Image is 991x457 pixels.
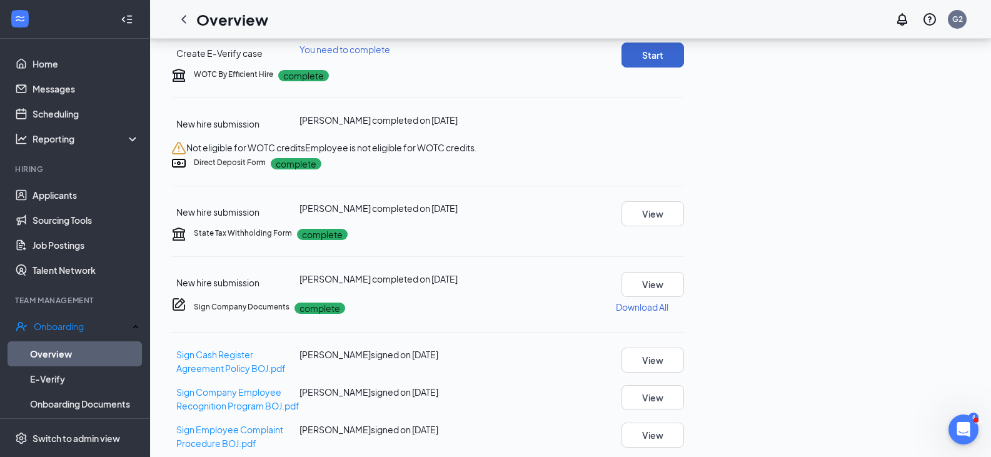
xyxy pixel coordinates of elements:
svg: ChevronLeft [176,12,191,27]
span: Home [29,373,54,382]
a: Applicants [33,183,139,208]
div: • [DATE] [83,116,118,129]
div: Onboarding [34,320,129,333]
button: Start [621,43,684,68]
h1: Messages [93,6,160,27]
span: E-Verify [57,43,90,56]
svg: QuestionInfo [922,12,937,27]
span: Rate your conversation [44,104,146,114]
a: Overview [30,341,139,366]
span: Not eligible for WOTC credits [186,142,305,153]
button: Tickets [167,342,250,392]
button: Messages [83,342,166,392]
span: [PERSON_NAME] completed on [DATE] [299,203,458,214]
button: Download All [615,297,669,317]
div: Close [219,5,242,28]
span: Rate your conversation [44,58,146,68]
div: G2 [952,14,963,24]
span: [PERSON_NAME] completed on [DATE] [299,273,458,284]
button: View [621,272,684,297]
a: Scheduling [33,101,139,126]
div: [PERSON_NAME] signed on [DATE] [299,385,470,399]
h5: Direct Deposit Form [194,157,266,168]
div: [PERSON_NAME] [44,69,117,83]
p: Download All [616,301,668,313]
h5: WOTC By Efficient Hire [194,69,273,80]
div: Not eligible for WOTC credits [171,141,684,156]
iframe: Intercom live chat [948,414,978,444]
div: Hiring [15,164,137,174]
svg: Notifications [895,12,910,27]
span: New hire submission [176,118,259,129]
a: Activity log [30,416,139,441]
svg: Settings [15,432,28,444]
h5: State Tax Withholding Form [194,228,292,239]
span: Messages [101,373,149,382]
div: • [DATE] [119,69,154,83]
button: View [621,423,684,448]
p: complete [271,158,321,169]
button: View [621,201,684,226]
a: Job Postings [33,233,139,258]
div: Switch to admin view [33,432,120,444]
svg: Government [171,68,186,83]
svg: DirectDepositIcon [171,156,186,171]
span: Tickets [193,373,224,382]
svg: Analysis [15,133,28,145]
svg: Warning [171,141,186,156]
a: Messages [33,76,139,101]
svg: UserCheck [15,320,28,333]
img: Profile image for Sarah [14,51,39,76]
span: New hire submission [176,206,259,218]
button: Send us a message [58,304,193,329]
h1: Overview [196,9,268,30]
img: Profile image for Micaella [14,103,39,128]
div: [PERSON_NAME] signed on [DATE] [299,348,470,361]
p: complete [278,70,329,81]
div: [PERSON_NAME] signed on [DATE] [299,423,470,436]
a: Onboarding Documents [30,391,139,416]
svg: TaxGovernmentIcon [171,226,186,241]
p: complete [294,303,345,314]
a: Sign Employee Complaint Procedure BOJ.pdf [176,424,283,449]
a: E-Verify [30,366,139,391]
svg: Collapse [121,13,133,26]
button: View [621,385,684,410]
a: Sign Company Employee Recognition Program BOJ.pdf [176,386,299,411]
span: Employee is not eligible for WOTC credits. [305,142,477,153]
a: Sourcing Tools [33,208,139,233]
p: complete [297,229,348,240]
span: Create E-Verify case [176,48,263,59]
a: Sign Cash Register Agreement Policy BOJ.pdf [176,349,286,374]
div: Micaella [44,116,80,129]
div: 4 [968,413,978,423]
svg: CompanyDocumentIcon [171,297,186,312]
a: Home [33,51,139,76]
div: Team Management [15,295,137,306]
span: [PERSON_NAME] completed on [DATE] [299,114,458,126]
a: Talent Network [33,258,139,283]
div: Reporting [33,133,140,145]
button: View [621,348,684,373]
svg: WorkstreamLogo [14,13,26,25]
span: New hire submission [176,277,259,288]
span: You need to complete [299,44,390,55]
h5: Sign Company Documents [194,301,289,313]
